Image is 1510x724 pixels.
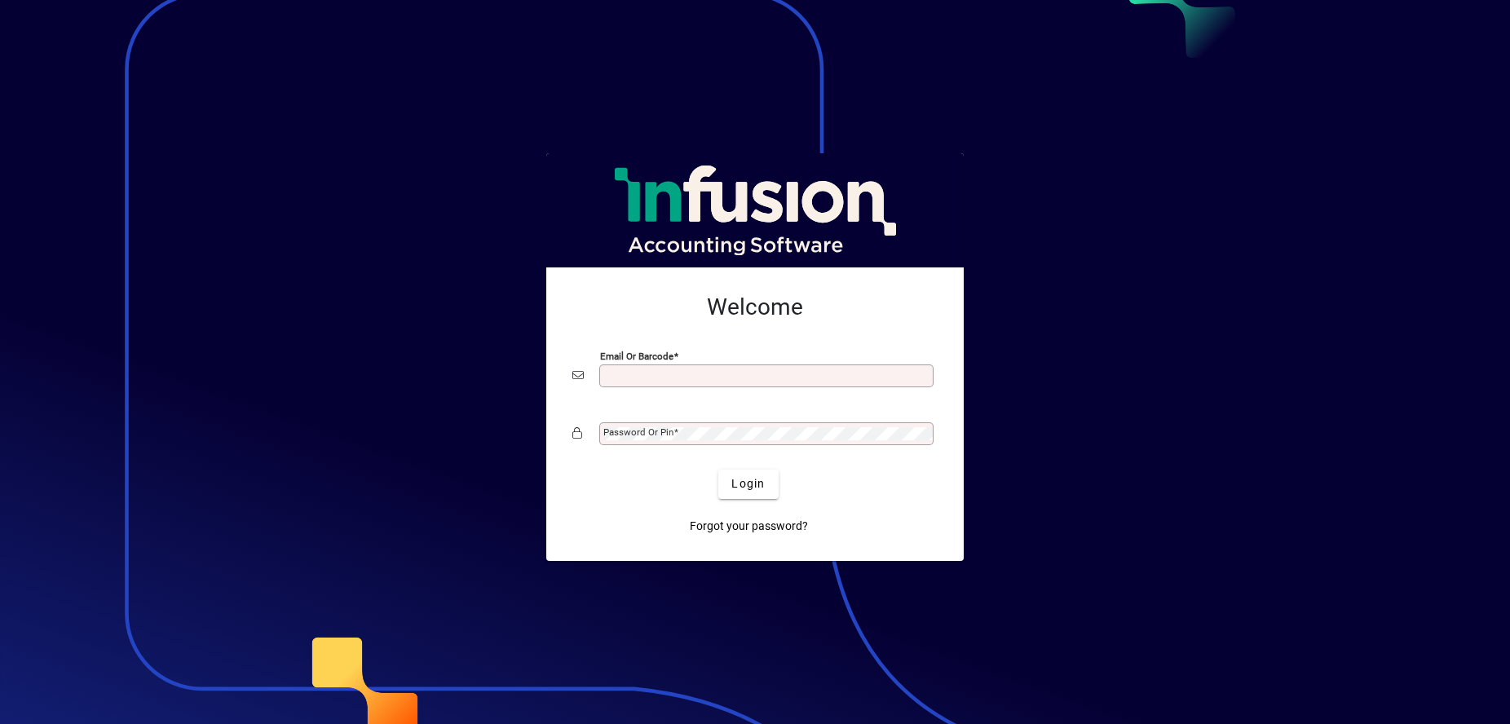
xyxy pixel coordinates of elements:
mat-label: Email or Barcode [600,350,673,361]
a: Forgot your password? [683,512,815,541]
button: Login [718,470,778,499]
span: Login [731,475,765,492]
h2: Welcome [572,294,938,321]
span: Forgot your password? [690,518,808,535]
mat-label: Password or Pin [603,426,673,438]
